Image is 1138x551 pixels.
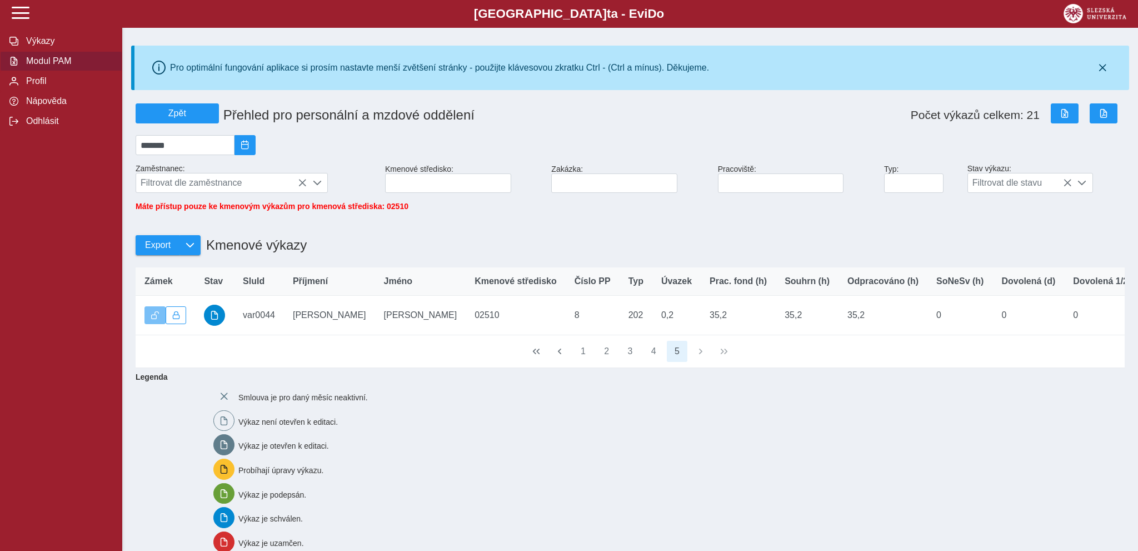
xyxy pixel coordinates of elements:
div: Pracoviště: [713,160,880,197]
button: Export do Excelu [1051,103,1079,123]
span: Stav [204,276,223,286]
button: 5 [667,341,688,362]
button: 3 [620,341,641,362]
span: Úvazek [661,276,692,286]
button: schváleno [204,305,225,326]
span: Výkaz je uzamčen. [238,539,304,548]
div: Kmenové středisko: [381,160,547,197]
div: Pro optimální fungování aplikace si prosím nastavte menší zvětšení stránky - použijte klávesovou ... [170,63,709,73]
td: 35,2 [701,296,776,335]
span: Výkaz je podepsán. [238,490,306,499]
span: Zámek [144,276,173,286]
td: 202 [620,296,652,335]
span: Modul PAM [23,56,113,66]
div: Zakázka: [547,160,713,197]
span: Jméno [384,276,413,286]
button: 4 [643,341,664,362]
span: Nápověda [23,96,113,106]
td: 35,2 [776,296,838,335]
h1: Přehled pro personální a mzdové oddělení [219,103,718,127]
span: Výkaz je schválen. [238,514,303,523]
span: SoNeSv (h) [936,276,984,286]
span: Souhrn (h) [785,276,830,286]
button: 2025/09 [234,135,256,155]
b: Legenda [131,368,1120,386]
span: Příjmení [293,276,328,286]
span: Filtrovat dle zaměstnance [136,173,307,192]
button: Výkaz je odemčen. [144,306,166,324]
span: Kmenové středisko [475,276,557,286]
div: Typ: [880,160,963,197]
span: Zpět [141,108,214,118]
span: Číslo PP [575,276,611,286]
td: 0 [927,296,992,335]
td: 35,2 [838,296,927,335]
span: Odpracováno (h) [847,276,919,286]
div: Zaměstnanec: [131,160,381,197]
span: Výkazy [23,36,113,46]
b: [GEOGRAPHIC_DATA] a - Evi [33,7,1105,21]
span: o [657,7,665,21]
td: 0,2 [652,296,701,335]
span: Export [145,240,171,250]
span: Smlouva je pro daný měsíc neaktivní. [238,393,368,402]
button: Export do PDF [1090,103,1117,123]
td: [PERSON_NAME] [375,296,466,335]
button: Export [136,235,179,255]
span: Počet výkazů celkem: 21 [911,108,1040,122]
span: Výkaz je otevřen k editaci. [238,441,329,450]
img: logo_web_su.png [1064,4,1126,23]
span: Typ [628,276,643,286]
td: 02510 [466,296,566,335]
span: Máte přístup pouze ke kmenovým výkazům pro kmenová střediska: 02510 [136,202,408,211]
td: var0044 [234,296,284,335]
button: 2 [596,341,617,362]
td: 8 [566,296,620,335]
span: Probíhají úpravy výkazu. [238,466,323,475]
button: Uzamknout [166,306,187,324]
span: SluId [243,276,264,286]
span: Filtrovat dle stavu [968,173,1072,192]
span: D [647,7,656,21]
span: Prac. fond (h) [710,276,767,286]
span: Odhlásit [23,116,113,126]
h1: Kmenové výkazy [201,232,307,259]
span: t [607,7,611,21]
span: Výkaz není otevřen k editaci. [238,417,338,426]
td: 0 [992,296,1064,335]
span: Profil [23,76,113,86]
button: 1 [573,341,594,362]
button: Zpět [136,103,219,123]
td: [PERSON_NAME] [284,296,375,335]
span: Dovolená (d) [1001,276,1055,286]
div: Stav výkazu: [963,160,1129,197]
